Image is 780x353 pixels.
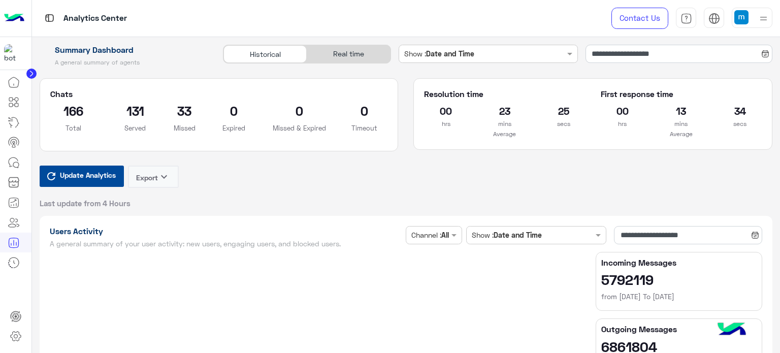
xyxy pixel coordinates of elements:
h2: 00 [601,103,644,119]
p: mins [659,119,703,129]
h5: First response time [601,89,762,99]
p: secs [542,119,586,129]
p: Served [112,123,158,133]
h5: Outgoing Messages [601,324,757,334]
p: Missed [174,123,196,133]
h6: from [DATE] To [DATE] [601,292,757,302]
span: Last update from 4 Hours [40,198,131,208]
h5: Incoming Messages [601,258,757,268]
h2: 25 [542,103,586,119]
p: Analytics Center [63,12,127,25]
h2: 131 [112,103,158,119]
h2: 00 [424,103,468,119]
img: profile [757,12,770,25]
h2: 23 [483,103,527,119]
p: Missed & Expired [273,123,326,133]
img: userImage [734,10,749,24]
p: secs [718,119,762,129]
p: hrs [601,119,644,129]
p: Total [50,123,97,133]
i: keyboard_arrow_down [158,171,170,183]
h2: 5792119 [601,271,757,287]
h2: 0 [211,103,257,119]
p: Average [601,129,762,139]
a: Contact Us [611,8,668,29]
a: tab [676,8,696,29]
img: tab [43,12,56,24]
p: Expired [211,123,257,133]
h2: 0 [273,103,326,119]
img: tab [708,13,720,24]
h5: A general summary of agents [40,58,212,67]
h2: 13 [659,103,703,119]
h1: Summary Dashboard [40,45,212,55]
h2: 166 [50,103,97,119]
img: 1403182699927242 [4,44,22,62]
span: Update Analytics [57,168,118,182]
button: Exportkeyboard_arrow_down [128,166,179,188]
h2: 34 [718,103,762,119]
p: Timeout [341,123,388,133]
h5: A general summary of your user activity: new users, engaging users, and blocked users. [50,240,402,248]
div: Real time [307,45,390,63]
p: Average [424,129,585,139]
img: hulul-logo.png [714,312,750,348]
h2: 0 [341,103,388,119]
h1: Users Activity [50,226,402,236]
h5: Chats [50,89,388,99]
img: Logo [4,8,24,29]
h5: Resolution time [424,89,585,99]
p: hrs [424,119,468,129]
p: mins [483,119,527,129]
img: tab [680,13,692,24]
button: Update Analytics [40,166,124,187]
div: Historical [223,45,307,63]
h2: 33 [174,103,196,119]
